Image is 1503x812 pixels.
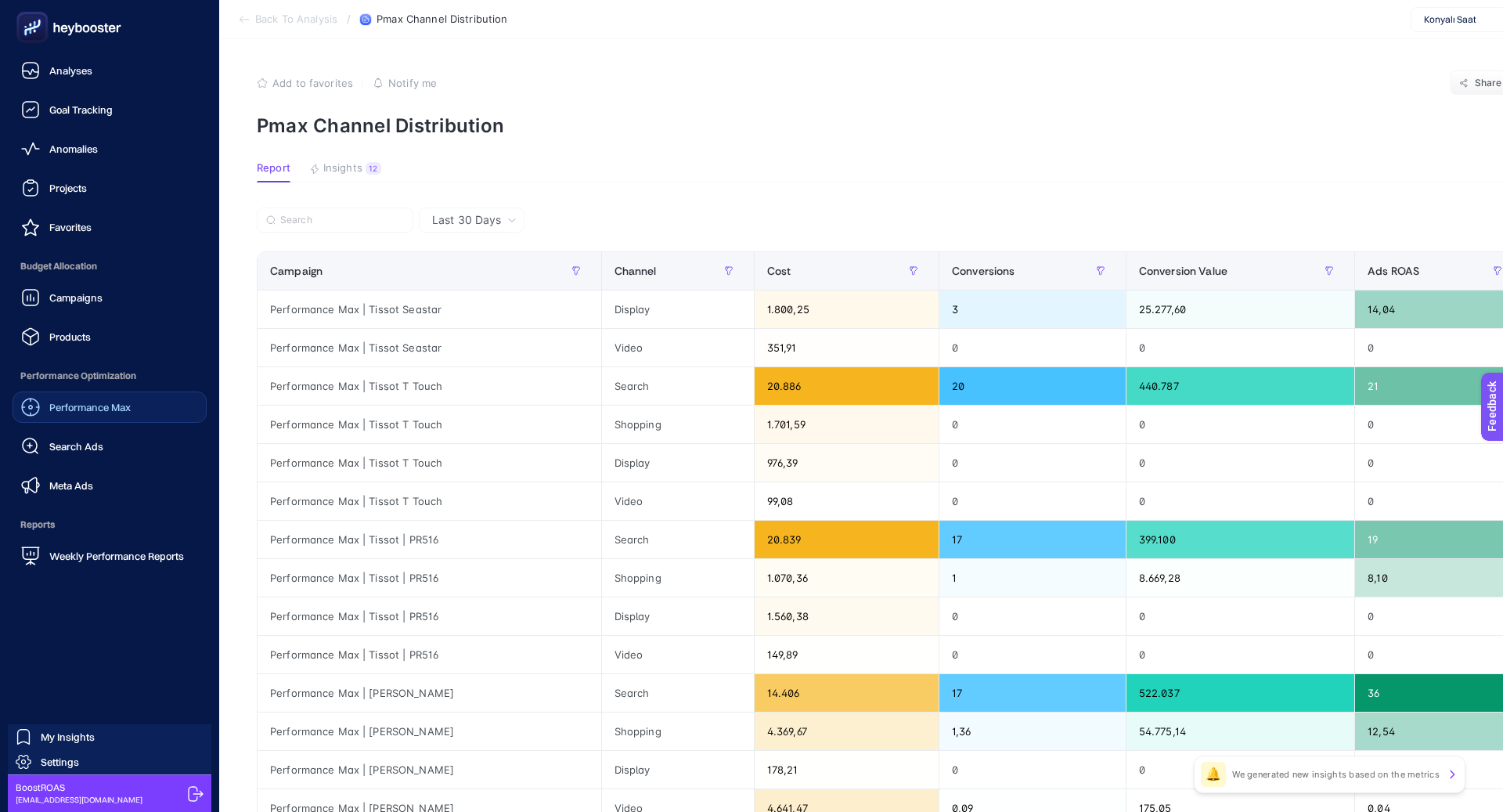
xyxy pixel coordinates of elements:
[13,392,207,423] a: Performance Max
[1126,597,1354,635] div: 0
[373,77,437,89] button: Notify me
[49,401,131,413] span: Performance Max
[255,13,337,26] span: Back To Analysis
[755,482,939,520] div: 99,08
[1126,291,1354,328] div: 25.277,60
[939,559,1126,597] div: 1
[16,794,142,806] span: [EMAIL_ADDRESS][DOMAIN_NAME]
[258,751,601,789] div: Performance Max | [PERSON_NAME]
[755,751,939,789] div: 178,21
[49,440,103,453] span: Search Ads
[258,713,601,750] div: Performance Max | [PERSON_NAME]
[13,133,207,164] a: Anomalies
[615,265,657,277] span: Channel
[939,329,1126,366] div: 0
[258,291,601,328] div: Performance Max | Tissot Seastar
[258,482,601,520] div: Performance Max | Tissot T Touch
[258,521,601,558] div: Performance Max | Tissot | PR516
[1232,768,1440,781] p: We generated new insights based on the metrics
[939,482,1126,520] div: 0
[8,749,211,774] a: Settings
[1126,713,1354,750] div: 54.775,14
[258,406,601,443] div: Performance Max | Tissot T Touch
[258,444,601,482] div: Performance Max | Tissot T Touch
[258,597,601,635] div: Performance Max | Tissot | PR516
[258,367,601,405] div: Performance Max | Tissot T Touch
[13,211,207,243] a: Favorites
[13,360,207,392] span: Performance Optimization
[602,597,754,635] div: Display
[323,162,362,175] span: Insights
[939,521,1126,558] div: 17
[13,251,207,282] span: Budget Allocation
[41,756,79,768] span: Settings
[13,321,207,352] a: Products
[1126,559,1354,597] div: 8.669,28
[1126,751,1354,789] div: 0
[257,77,353,89] button: Add to favorites
[258,636,601,673] div: Performance Max | Tissot | PR516
[755,636,939,673] div: 149,89
[257,162,290,175] span: Report
[13,172,207,204] a: Projects
[602,713,754,750] div: Shopping
[258,329,601,366] div: Performance Max | Tissot Seastar
[258,559,601,597] div: Performance Max | Tissot | PR516
[377,13,507,26] span: Pmax Channel Distribution
[602,674,754,712] div: Search
[602,636,754,673] div: Video
[755,597,939,635] div: 1.560,38
[1126,636,1354,673] div: 0
[939,291,1126,328] div: 3
[602,751,754,789] div: Display
[1126,482,1354,520] div: 0
[755,713,939,750] div: 4.369,67
[1126,674,1354,712] div: 522.037
[432,212,501,228] span: Last 30 Days
[755,406,939,443] div: 1.701,59
[939,636,1126,673] div: 0
[41,731,95,743] span: My Insights
[1126,521,1354,558] div: 399.100
[49,221,92,233] span: Favorites
[602,329,754,366] div: Video
[939,367,1126,405] div: 20
[755,444,939,482] div: 976,39
[939,406,1126,443] div: 0
[939,751,1126,789] div: 0
[602,444,754,482] div: Display
[366,162,381,175] div: 12
[939,444,1126,482] div: 0
[13,470,207,501] a: Meta Ads
[1126,329,1354,366] div: 0
[272,77,353,89] span: Add to favorites
[388,77,437,89] span: Notify me
[13,94,207,125] a: Goal Tracking
[602,291,754,328] div: Display
[602,559,754,597] div: Shopping
[1126,406,1354,443] div: 0
[755,329,939,366] div: 351,91
[1126,444,1354,482] div: 0
[1139,265,1227,277] span: Conversion Value
[939,713,1126,750] div: 1,36
[602,521,754,558] div: Search
[16,781,142,794] span: BoostROAS
[49,291,103,304] span: Campaigns
[755,291,939,328] div: 1.800,25
[767,265,791,277] span: Cost
[13,55,207,86] a: Analyses
[755,521,939,558] div: 20.839
[602,367,754,405] div: Search
[49,103,113,116] span: Goal Tracking
[49,182,87,194] span: Projects
[280,215,404,226] input: Search
[755,559,939,597] div: 1.070,36
[602,406,754,443] div: Shopping
[13,509,207,540] span: Reports
[258,674,601,712] div: Performance Max | [PERSON_NAME]
[13,540,207,572] a: Weekly Performance Reports
[939,597,1126,635] div: 0
[347,13,351,25] span: /
[49,550,184,562] span: Weekly Performance Reports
